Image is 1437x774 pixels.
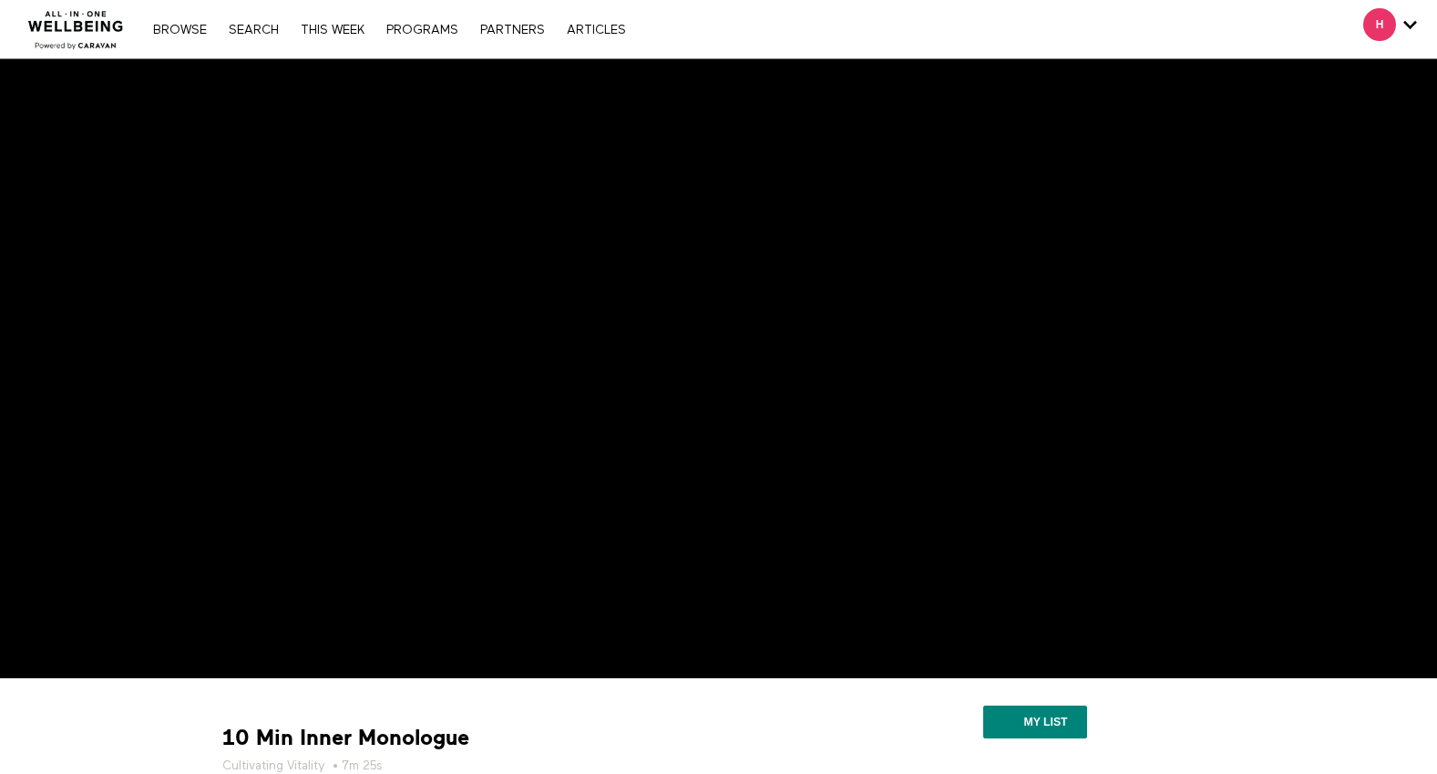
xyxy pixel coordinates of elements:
nav: Primary [144,20,634,38]
a: THIS WEEK [292,24,374,36]
strong: 10 Min Inner Monologue [222,724,469,752]
a: Browse [144,24,216,36]
a: PROGRAMS [377,24,467,36]
a: Search [220,24,288,36]
a: ARTICLES [558,24,635,36]
a: PARTNERS [471,24,554,36]
button: My list [983,706,1086,738]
